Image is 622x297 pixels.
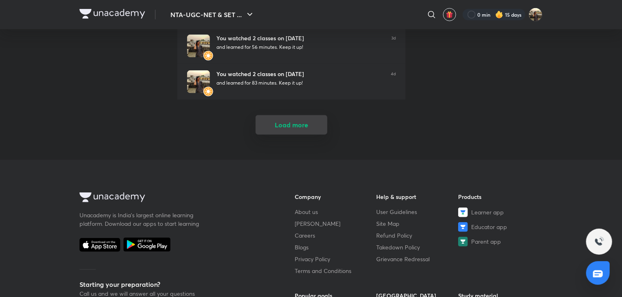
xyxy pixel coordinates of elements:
[471,208,504,216] span: Learner app
[177,28,406,64] a: AvatarAvatarYou watched 2 classes on [DATE]and learned for 56 minutes. Keep it up!3d
[216,35,385,42] div: You watched 2 classes on [DATE]
[458,237,540,247] a: Parent app
[458,207,540,217] a: Learner app
[203,87,213,96] img: Avatar
[79,192,269,204] a: Company Logo
[295,255,377,263] a: Privacy Policy
[391,35,396,57] span: 3d
[187,70,210,93] img: Avatar
[458,207,468,217] img: Learner app
[295,231,377,240] a: Careers
[165,7,260,23] button: NTA-UGC-NET & SET ...
[79,280,269,289] h5: Starting your preparation?
[295,192,377,201] h6: Company
[79,9,145,19] img: Company Logo
[295,207,377,216] a: About us
[471,237,501,246] span: Parent app
[203,51,213,61] img: Avatar
[458,237,468,247] img: Parent app
[391,70,396,93] span: 4d
[458,222,468,232] img: Educator app
[216,44,385,51] div: and learned for 56 minutes. Keep it up!
[295,219,377,228] a: [PERSON_NAME]
[529,8,543,22] img: Soumya singh
[79,9,145,21] a: Company Logo
[377,231,459,240] a: Refund Policy
[187,35,210,57] img: Avatar
[446,11,453,18] img: avatar
[216,79,384,87] div: and learned for 83 minutes. Keep it up!
[458,222,540,232] a: Educator app
[377,243,459,251] a: Takedown Policy
[79,192,145,202] img: Company Logo
[295,231,315,240] span: Careers
[295,243,377,251] a: Blogs
[458,192,540,201] h6: Products
[79,211,202,228] p: Unacademy is India’s largest online learning platform. Download our apps to start learning
[495,11,503,19] img: streak
[377,219,459,228] a: Site Map
[377,207,459,216] a: User Guidelines
[377,255,459,263] a: Grievance Redressal
[295,266,377,275] a: Terms and Conditions
[471,223,507,231] span: Educator app
[216,70,384,78] div: You watched 2 classes on [DATE]
[377,192,459,201] h6: Help & support
[177,64,406,100] a: AvatarAvatarYou watched 2 classes on [DATE]and learned for 83 minutes. Keep it up!4d
[256,115,327,135] button: Load more
[594,237,604,247] img: ttu
[443,8,456,21] button: avatar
